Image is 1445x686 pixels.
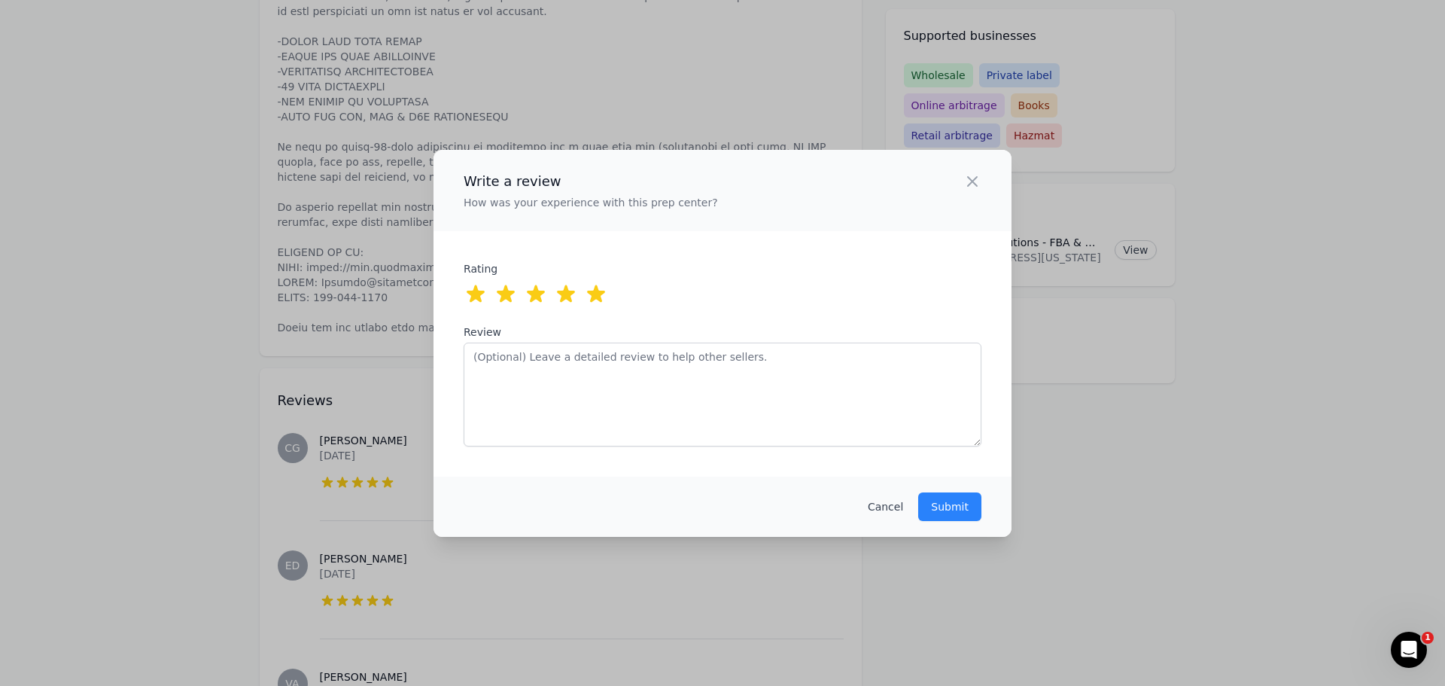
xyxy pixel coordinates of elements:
button: Cancel [868,499,903,514]
label: Review [464,325,981,340]
h2: Write a review [464,171,718,192]
button: Submit [918,492,981,521]
iframe: Intercom live chat [1391,632,1427,668]
p: How was your experience with this prep center? [464,195,718,210]
span: 1 [1422,632,1434,644]
label: Rating [464,261,540,276]
p: Submit [931,499,969,514]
